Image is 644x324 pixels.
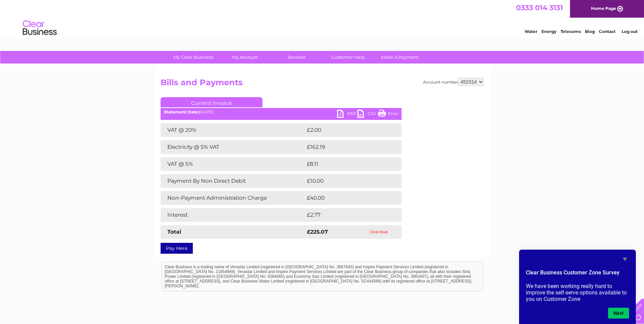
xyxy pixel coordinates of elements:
[305,174,388,188] td: £10.00
[164,109,199,114] b: Statement Date:
[161,78,484,91] h2: Bills and Payments
[161,243,193,254] a: Pay Here
[608,308,629,319] button: Next question
[621,255,629,263] button: Hide survey
[161,191,305,205] td: Non-Payment Administration Charge
[161,208,305,222] td: Interest
[269,51,325,64] a: Services
[161,97,262,107] a: Current Invoice
[372,51,428,64] a: Make A Payment
[161,110,402,114] div: [DATE]
[525,29,537,34] a: Water
[305,157,384,171] td: £8.11
[320,51,376,64] a: Customer Help
[622,29,638,34] a: Log out
[541,29,556,34] a: Energy
[585,29,595,34] a: Blog
[516,3,563,12] a: 0333 014 3131
[161,174,305,188] td: Payment By Non Direct Debit
[599,29,615,34] a: Contact
[526,269,629,280] h2: Clear Business Customer Zone Survey
[161,123,305,137] td: VAT @ 20%
[165,51,221,64] a: My Clear Business
[161,157,305,171] td: VAT @ 5%
[22,18,57,38] img: logo.png
[526,283,629,302] p: We have been working really hard to improve the self-serve options available to you on Customer Zone
[162,4,483,33] div: Clear Business is a trading name of Verastar Limited (registered in [GEOGRAPHIC_DATA] No. 3667643...
[305,140,389,154] td: £162.19
[526,255,629,319] div: Clear Business Customer Zone Survey
[161,140,305,154] td: Electricity @ 5% VAT
[305,123,386,137] td: £2.00
[167,229,181,235] strong: Total
[356,225,402,239] td: Overdue
[423,78,484,86] div: Account number
[305,208,386,222] td: £2.77
[560,29,581,34] a: Telecoms
[307,229,328,235] strong: £225.07
[337,110,357,120] a: PDF
[305,191,388,205] td: £40.00
[357,110,378,120] a: CSV
[217,51,273,64] a: My Account
[378,110,398,120] a: Print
